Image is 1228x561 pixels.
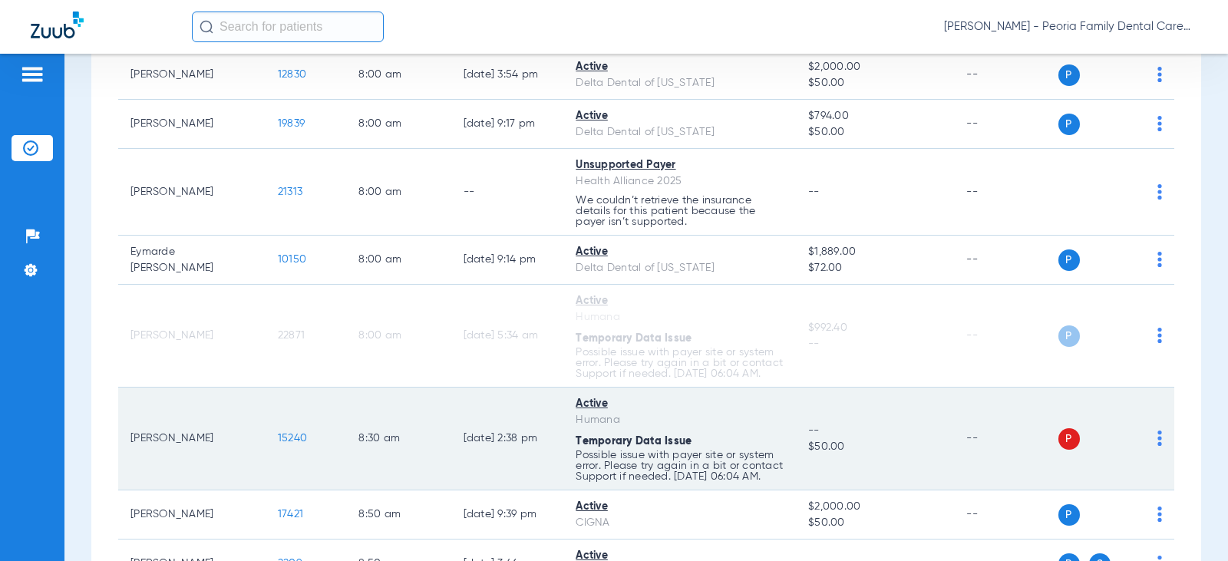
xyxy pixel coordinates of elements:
[346,149,451,236] td: 8:00 AM
[954,388,1058,490] td: --
[346,236,451,285] td: 8:00 AM
[576,499,784,515] div: Active
[451,100,564,149] td: [DATE] 9:17 PM
[808,515,942,531] span: $50.00
[576,412,784,428] div: Humana
[954,285,1058,388] td: --
[1157,431,1162,446] img: group-dot-blue.svg
[576,450,784,482] p: Possible issue with payer site or system error. Please try again in a bit or contact Support if n...
[1157,252,1162,267] img: group-dot-blue.svg
[954,490,1058,540] td: --
[1157,116,1162,131] img: group-dot-blue.svg
[278,330,305,341] span: 22871
[118,149,266,236] td: [PERSON_NAME]
[808,75,942,91] span: $50.00
[278,186,302,197] span: 21313
[808,260,942,276] span: $72.00
[118,285,266,388] td: [PERSON_NAME]
[576,157,784,173] div: Unsupported Payer
[1157,67,1162,82] img: group-dot-blue.svg
[808,124,942,140] span: $50.00
[576,108,784,124] div: Active
[118,100,266,149] td: [PERSON_NAME]
[451,490,564,540] td: [DATE] 9:39 PM
[576,293,784,309] div: Active
[451,149,564,236] td: --
[1157,328,1162,343] img: group-dot-blue.svg
[944,19,1197,35] span: [PERSON_NAME] - Peoria Family Dental Care
[1058,249,1080,271] span: P
[31,12,84,38] img: Zuub Logo
[192,12,384,42] input: Search for patients
[808,108,942,124] span: $794.00
[954,236,1058,285] td: --
[954,51,1058,100] td: --
[576,347,784,379] p: Possible issue with payer site or system error. Please try again in a bit or contact Support if n...
[118,490,266,540] td: [PERSON_NAME]
[1058,504,1080,526] span: P
[576,124,784,140] div: Delta Dental of [US_STATE]
[576,59,784,75] div: Active
[346,490,451,540] td: 8:50 AM
[278,509,303,520] span: 17421
[576,396,784,412] div: Active
[576,515,784,531] div: CIGNA
[576,75,784,91] div: Delta Dental of [US_STATE]
[451,285,564,388] td: [DATE] 5:34 AM
[346,388,451,490] td: 8:30 AM
[808,186,820,197] span: --
[576,260,784,276] div: Delta Dental of [US_STATE]
[576,173,784,190] div: Health Alliance 2025
[808,336,942,352] span: --
[576,244,784,260] div: Active
[118,236,266,285] td: Eymarde [PERSON_NAME]
[808,244,942,260] span: $1,889.00
[808,59,942,75] span: $2,000.00
[808,423,942,439] span: --
[954,149,1058,236] td: --
[576,309,784,325] div: Humana
[346,285,451,388] td: 8:00 AM
[1157,184,1162,200] img: group-dot-blue.svg
[278,433,307,444] span: 15240
[346,51,451,100] td: 8:00 AM
[200,20,213,34] img: Search Icon
[576,333,692,344] span: Temporary Data Issue
[451,388,564,490] td: [DATE] 2:38 PM
[451,236,564,285] td: [DATE] 9:14 PM
[278,69,306,80] span: 12830
[576,436,692,447] span: Temporary Data Issue
[1157,507,1162,522] img: group-dot-blue.svg
[1058,325,1080,347] span: P
[118,51,266,100] td: [PERSON_NAME]
[1058,428,1080,450] span: P
[451,51,564,100] td: [DATE] 3:54 PM
[278,254,306,265] span: 10150
[954,100,1058,149] td: --
[346,100,451,149] td: 8:00 AM
[808,439,942,455] span: $50.00
[808,499,942,515] span: $2,000.00
[20,65,45,84] img: hamburger-icon
[1058,114,1080,135] span: P
[278,118,305,129] span: 19839
[576,195,784,227] p: We couldn’t retrieve the insurance details for this patient because the payer isn’t supported.
[118,388,266,490] td: [PERSON_NAME]
[1058,64,1080,86] span: P
[808,320,942,336] span: $992.40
